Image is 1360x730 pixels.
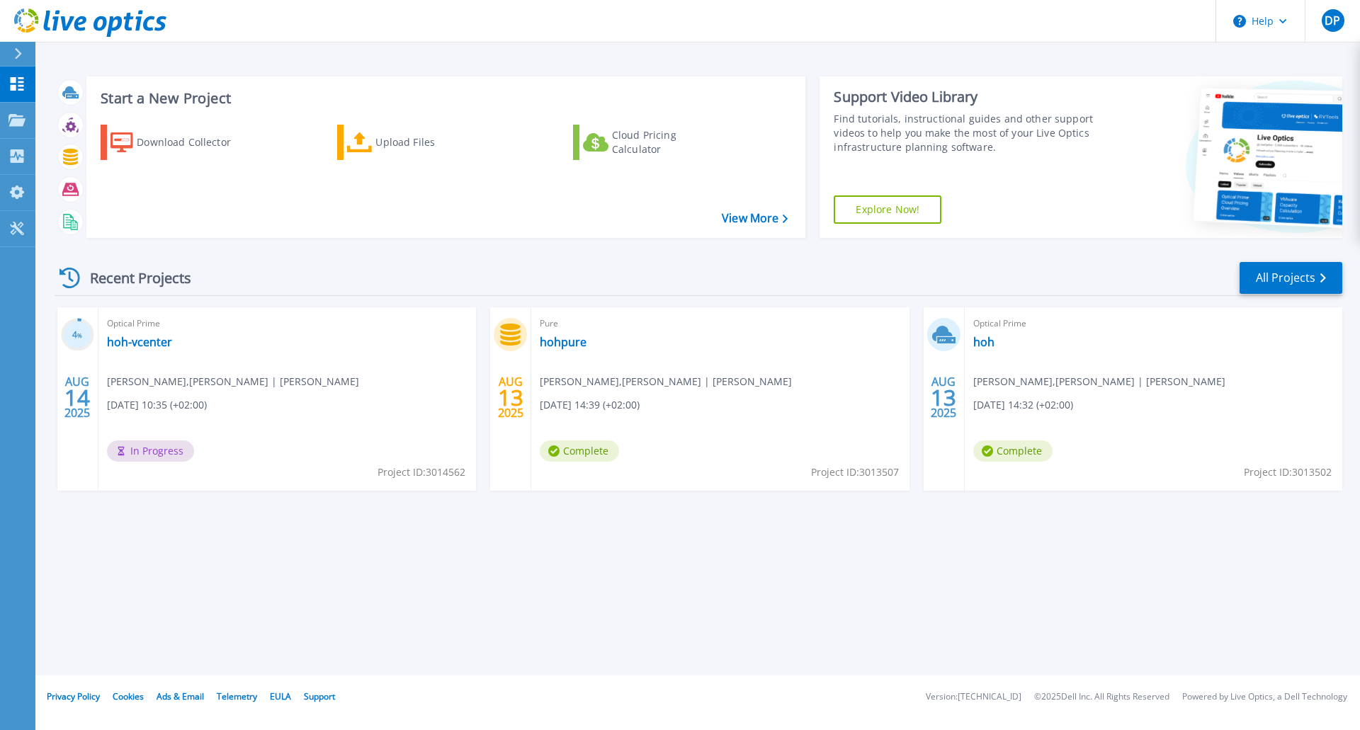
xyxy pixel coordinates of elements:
a: View More [722,212,788,225]
span: [PERSON_NAME] , [PERSON_NAME] | [PERSON_NAME] [540,374,792,389]
li: Version: [TECHNICAL_ID] [926,692,1021,702]
span: [DATE] 14:39 (+02:00) [540,397,640,413]
a: Download Collector [101,125,259,160]
span: [PERSON_NAME] , [PERSON_NAME] | [PERSON_NAME] [973,374,1225,389]
span: Project ID: 3013502 [1244,464,1332,480]
a: hoh [973,335,994,349]
span: Complete [973,440,1053,462]
a: Telemetry [217,690,257,702]
h3: 4 [61,327,94,343]
span: [PERSON_NAME] , [PERSON_NAME] | [PERSON_NAME] [107,374,359,389]
a: EULA [270,690,291,702]
span: [DATE] 14:32 (+02:00) [973,397,1073,413]
span: Project ID: 3013507 [811,464,899,480]
div: Cloud Pricing Calculator [612,128,725,156]
a: All Projects [1240,262,1342,294]
span: In Progress [107,440,194,462]
a: Cookies [113,690,144,702]
a: Explore Now! [834,195,941,224]
div: AUG 2025 [497,372,524,423]
span: 13 [931,392,956,404]
span: Optical Prime [973,316,1334,331]
li: © 2025 Dell Inc. All Rights Reserved [1034,692,1169,702]
div: Find tutorials, instructional guides and other support videos to help you make the most of your L... [834,112,1100,154]
a: Support [304,690,335,702]
h3: Start a New Project [101,91,788,106]
span: DP [1325,15,1340,26]
span: Project ID: 3014562 [378,464,465,480]
div: AUG 2025 [64,372,91,423]
a: hoh-vcenter [107,335,172,349]
span: Optical Prime [107,316,467,331]
span: 13 [498,392,523,404]
span: 14 [64,392,90,404]
a: Ads & Email [157,690,204,702]
li: Powered by Live Optics, a Dell Technology [1182,692,1347,702]
span: Pure [540,316,900,331]
span: [DATE] 10:35 (+02:00) [107,397,207,413]
a: Cloud Pricing Calculator [573,125,731,160]
span: % [77,331,82,339]
div: AUG 2025 [930,372,957,423]
a: hohpure [540,335,586,349]
div: Download Collector [137,128,250,156]
div: Support Video Library [834,88,1100,106]
a: Upload Files [337,125,495,160]
div: Recent Projects [55,261,210,295]
div: Upload Files [375,128,489,156]
span: Complete [540,440,619,462]
a: Privacy Policy [47,690,100,702]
